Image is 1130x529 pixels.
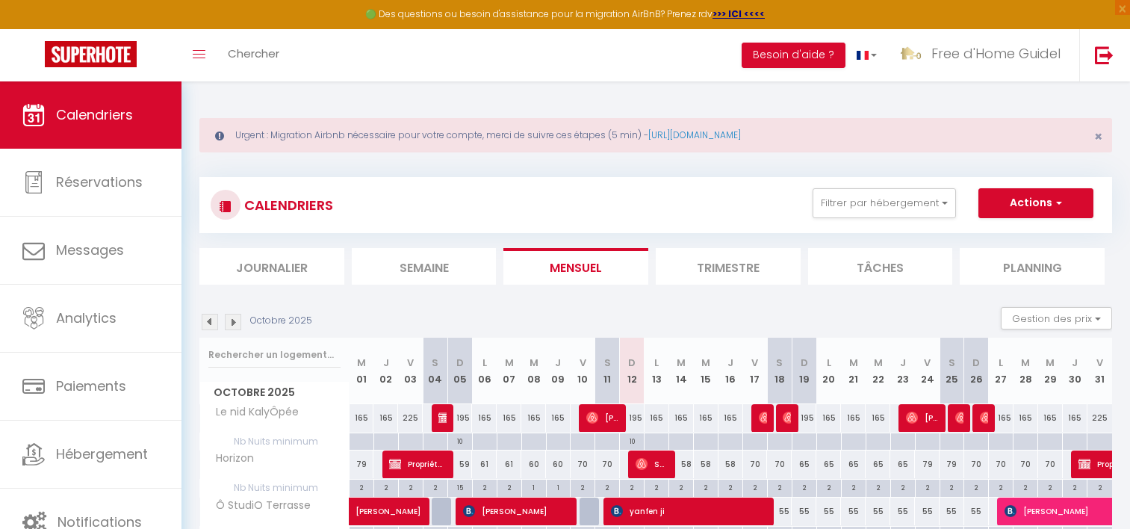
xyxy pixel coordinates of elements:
div: 55 [816,498,841,525]
th: 06 [472,338,497,404]
span: [PERSON_NAME] [586,403,619,432]
abbr: S [949,356,955,370]
div: 2 [768,480,792,494]
span: Calendriers [56,105,133,124]
span: Free d'Home Guidel [931,44,1061,63]
th: 20 [816,338,841,404]
span: Analytics [56,309,117,327]
div: 165 [669,404,694,432]
span: Octobre 2025 [200,382,349,403]
div: 165 [1038,404,1063,432]
span: Paiements [56,377,126,395]
th: 25 [940,338,964,404]
abbr: S [432,356,438,370]
div: 165 [1013,404,1038,432]
div: 2 [916,480,940,494]
div: 1 [547,480,571,494]
div: 59 [447,451,472,478]
div: 2 [473,480,497,494]
li: Mensuel [503,248,648,285]
div: 60 [521,451,546,478]
div: 2 [1087,480,1112,494]
span: Chercher [228,46,279,61]
abbr: D [972,356,980,370]
h3: CALENDRIERS [240,188,333,222]
div: 165 [521,404,546,432]
div: 58 [694,451,718,478]
span: × [1094,127,1102,146]
abbr: M [505,356,514,370]
span: Nb Nuits minimum [200,480,349,496]
th: 29 [1038,338,1063,404]
div: 2 [866,480,890,494]
th: 27 [989,338,1013,404]
span: [PERSON_NAME] [783,403,791,432]
abbr: V [407,356,414,370]
div: 165 [866,404,890,432]
th: 02 [373,338,398,404]
th: 15 [694,338,718,404]
th: 30 [1063,338,1087,404]
th: 09 [546,338,571,404]
abbr: D [456,356,464,370]
div: 55 [866,498,890,525]
abbr: S [604,356,611,370]
div: 2 [817,480,841,494]
div: 58 [718,451,743,478]
th: 10 [571,338,595,404]
div: 65 [841,451,866,478]
abbr: L [654,356,659,370]
abbr: D [801,356,808,370]
th: 26 [964,338,989,404]
button: Actions [978,188,1093,218]
th: 12 [620,338,645,404]
th: 18 [767,338,792,404]
div: 225 [398,404,423,432]
th: 14 [669,338,694,404]
div: 55 [767,498,792,525]
abbr: L [482,356,487,370]
abbr: J [555,356,561,370]
div: 70 [989,451,1013,478]
abbr: L [999,356,1003,370]
span: [PERSON_NAME] [356,489,459,518]
div: 165 [350,404,374,432]
div: 2 [842,480,866,494]
abbr: J [383,356,389,370]
abbr: V [1096,356,1103,370]
div: 70 [571,451,595,478]
span: [PERSON_NAME] [955,403,963,432]
span: [PERSON_NAME] [980,403,988,432]
div: 10 [620,433,644,448]
abbr: M [849,356,858,370]
div: 2 [497,480,521,494]
div: 65 [792,451,816,478]
div: 61 [497,451,521,478]
abbr: J [727,356,733,370]
div: 79 [350,451,374,478]
div: 195 [620,404,645,432]
div: 2 [743,480,767,494]
th: 23 [890,338,915,404]
div: Urgent : Migration Airbnb nécessaire pour votre compte, merci de suivre ces étapes (5 min) - [199,118,1112,152]
span: Réservations [56,173,143,191]
abbr: L [827,356,831,370]
span: [PERSON_NAME] [906,403,939,432]
div: 2 [620,480,644,494]
div: 165 [989,404,1013,432]
th: 08 [521,338,546,404]
abbr: V [580,356,586,370]
abbr: M [357,356,366,370]
img: logout [1095,46,1114,64]
abbr: V [924,356,931,370]
div: 15 [448,480,472,494]
div: 2 [374,480,398,494]
div: 165 [694,404,718,432]
button: Besoin d'aide ? [742,43,845,68]
div: 195 [447,404,472,432]
abbr: V [751,356,758,370]
div: 165 [1063,404,1087,432]
abbr: J [1072,356,1078,370]
th: 19 [792,338,816,404]
div: 195 [792,404,816,432]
